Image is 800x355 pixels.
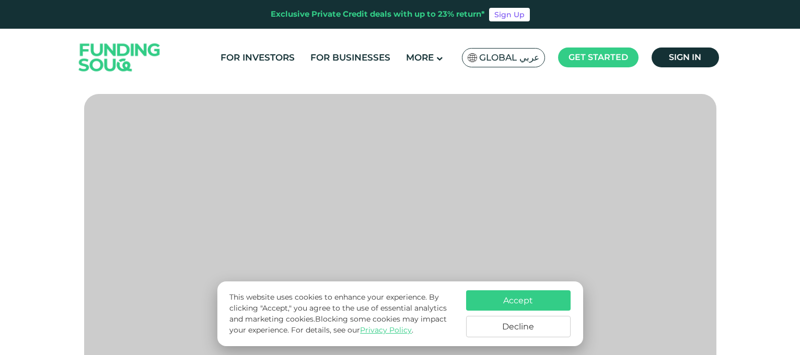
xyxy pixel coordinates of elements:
div: Exclusive Private Credit deals with up to 23% return* [271,8,485,20]
p: This website uses cookies to enhance your experience. By clicking "Accept," you agree to the use ... [229,292,455,336]
span: Blocking some cookies may impact your experience. [229,314,447,335]
img: Logo [68,31,171,84]
a: For Investors [218,49,297,66]
span: More [406,52,434,63]
img: SA Flag [468,53,477,62]
span: For details, see our . [291,325,413,335]
a: Privacy Policy [360,325,412,335]
button: Accept [466,290,571,311]
span: Global عربي [479,52,539,64]
span: Get started [569,52,628,62]
a: Sign in [652,48,719,67]
a: For Businesses [308,49,393,66]
span: Sign in [669,52,701,62]
button: Decline [466,316,571,337]
a: Sign Up [489,8,530,21]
